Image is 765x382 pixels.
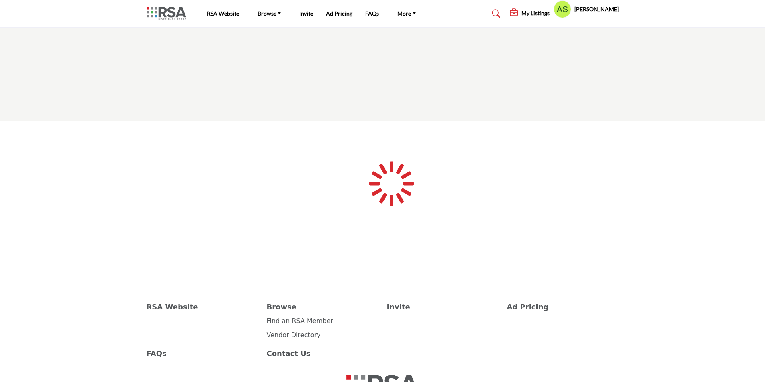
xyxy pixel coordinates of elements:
h5: My Listings [521,10,550,17]
a: RSA Website [147,301,258,312]
img: Site Logo [147,7,190,20]
a: More [392,8,421,19]
div: My Listings [510,9,550,18]
a: RSA Website [207,10,239,17]
a: Ad Pricing [326,10,352,17]
a: Invite [299,10,313,17]
a: Search [484,7,505,20]
a: Browse [267,301,378,312]
a: Ad Pricing [507,301,619,312]
button: Show hide supplier dropdown [554,0,571,18]
a: Contact Us [267,348,378,359]
a: Vendor Directory [267,331,321,339]
a: FAQs [147,348,258,359]
a: FAQs [365,10,379,17]
a: Invite [387,301,499,312]
a: Find an RSA Member [267,317,333,325]
a: Browse [252,8,287,19]
h5: [PERSON_NAME] [574,5,619,13]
